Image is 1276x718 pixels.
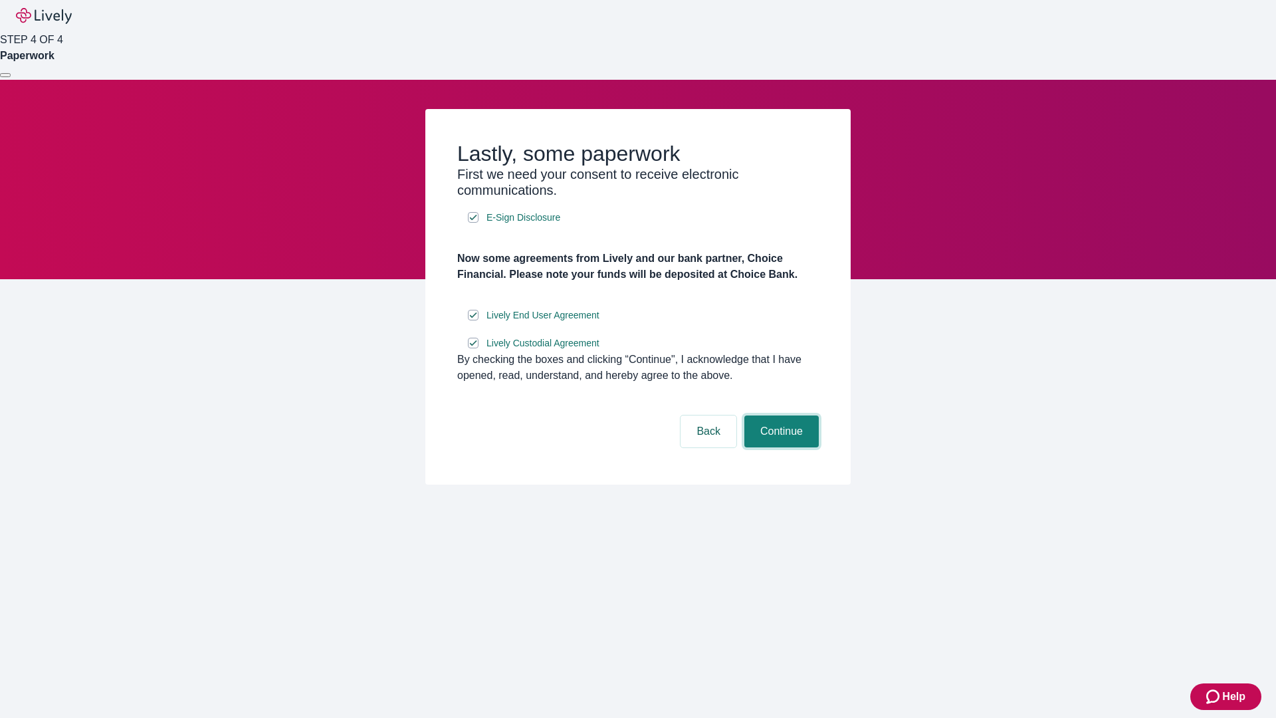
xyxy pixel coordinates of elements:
svg: Zendesk support icon [1206,689,1222,705]
span: Lively Custodial Agreement [486,336,599,350]
a: e-sign disclosure document [484,209,563,226]
div: By checking the boxes and clicking “Continue", I acknowledge that I have opened, read, understand... [457,352,819,384]
h3: First we need your consent to receive electronic communications. [457,166,819,198]
button: Back [681,416,736,447]
span: E-Sign Disclosure [486,211,560,225]
img: Lively [16,8,72,24]
span: Help [1222,689,1245,705]
a: e-sign disclosure document [484,307,602,324]
h2: Lastly, some paperwork [457,141,819,166]
button: Zendesk support iconHelp [1190,683,1261,710]
h4: Now some agreements from Lively and our bank partner, Choice Financial. Please note your funds wi... [457,251,819,283]
a: e-sign disclosure document [484,335,602,352]
button: Continue [744,416,819,447]
span: Lively End User Agreement [486,308,599,322]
